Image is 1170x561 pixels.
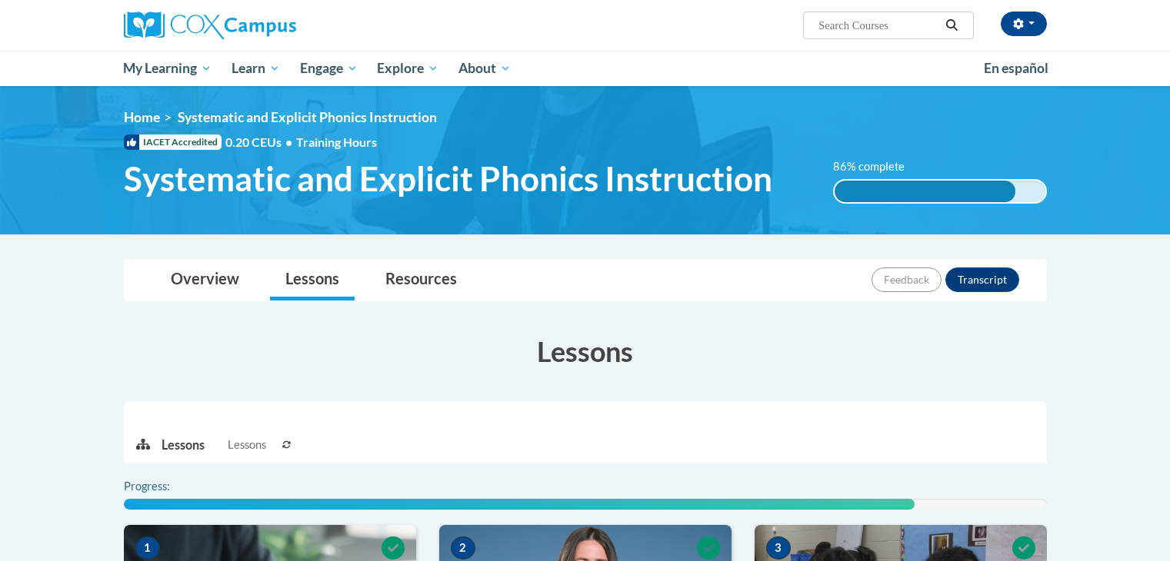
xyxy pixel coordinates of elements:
span: Lessons [228,437,266,453]
button: Search [940,16,963,35]
div: Main menu [101,51,1070,86]
span: Systematic and Explicit Phonics Instruction [178,109,437,125]
span: Systematic and Explicit Phonics Instruction [124,158,772,199]
button: Feedback [872,267,942,292]
span: 2 [451,536,475,559]
a: My Learning [114,51,222,86]
span: Training Hours [296,134,377,149]
span: • [285,134,292,149]
span: My Learning [123,59,212,78]
span: 0.20 CEUs [225,134,296,151]
span: Learn [232,59,280,78]
a: Engage [290,51,368,86]
label: 86% complete [833,158,922,175]
a: Resources [370,260,472,300]
a: Explore [367,51,448,86]
span: En español [984,60,1048,76]
a: Learn [222,51,290,86]
div: 86% complete [835,181,1015,202]
span: Explore [377,59,438,78]
a: About [448,51,521,86]
span: 3 [766,536,791,559]
span: About [458,59,511,78]
a: En español [974,52,1058,85]
a: Cox Campus [124,12,416,39]
span: Engage [300,59,358,78]
a: Lessons [270,260,355,300]
img: Cox Campus [124,12,296,39]
p: Lessons [162,437,205,453]
input: Search Courses [817,16,940,35]
button: Transcript [945,267,1019,292]
span: 1 [135,536,160,559]
button: Account Settings [1001,12,1047,36]
label: Progress: [124,478,212,495]
span: IACET Accredited [124,134,222,150]
a: Home [124,109,160,125]
a: Overview [155,260,255,300]
h3: Lessons [124,332,1047,370]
